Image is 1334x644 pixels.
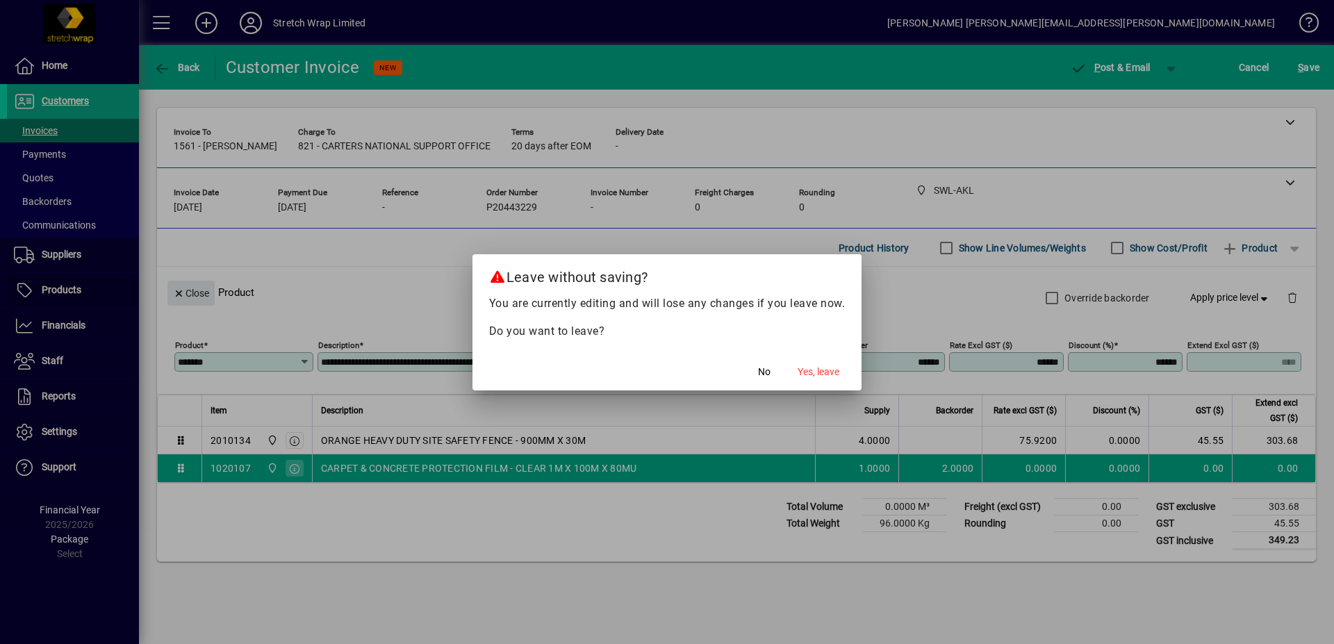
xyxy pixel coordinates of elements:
span: No [758,365,771,379]
p: Do you want to leave? [489,323,846,340]
p: You are currently editing and will lose any changes if you leave now. [489,295,846,312]
button: No [742,360,787,385]
span: Yes, leave [798,365,839,379]
h2: Leave without saving? [472,254,862,295]
button: Yes, leave [792,360,845,385]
